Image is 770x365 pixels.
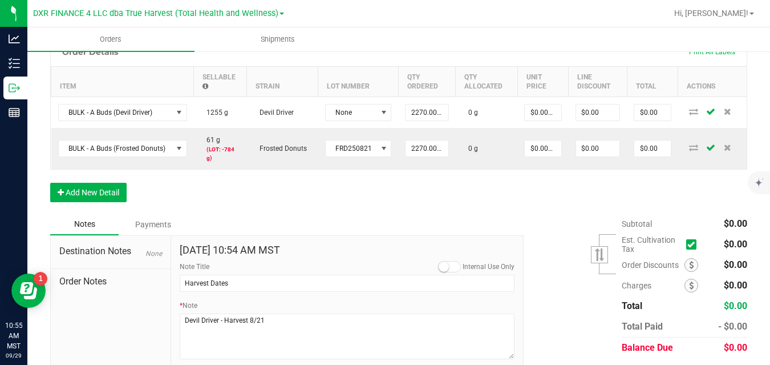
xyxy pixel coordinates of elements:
span: Orders [84,34,137,45]
button: Add New Detail [50,183,127,202]
input: 0 [634,105,671,121]
span: Save Order Detail [702,108,719,115]
th: Actions [678,67,747,97]
iframe: Resource center unread badge [34,272,47,286]
span: Subtotal [622,219,652,228]
span: $0.00 [724,300,747,311]
th: Strain [247,67,318,97]
label: Note [180,300,197,311]
input: 0 [525,141,561,157]
th: Item [51,67,194,97]
span: $0.00 [724,342,747,353]
th: Lot Number [318,67,399,97]
th: Sellable [194,67,247,97]
a: Shipments [194,27,362,51]
th: Qty Allocated [456,67,518,97]
span: Shipments [245,34,310,45]
span: None [326,105,377,121]
span: Frosted Donuts [254,145,307,153]
input: 0 [576,105,619,121]
span: Print All Labels [689,48,735,56]
span: 1255 g [201,109,228,117]
h1: Order Details [62,47,118,57]
th: Total [627,67,678,97]
span: BULK - A Buds (Devil Driver) [59,105,172,121]
input: 0 [406,141,448,157]
span: Charges [622,281,684,290]
th: Qty Ordered [398,67,455,97]
span: Balance Due [622,342,673,353]
span: Calculate cultivation tax [686,237,702,252]
span: - $0.00 [718,321,747,332]
iframe: Resource center [11,274,46,308]
input: 0 [576,141,619,157]
span: Order Discounts [622,260,684,270]
span: $0.00 [724,239,747,250]
span: Order Notes [59,275,162,288]
span: FRD250821 [326,141,377,157]
span: $0.00 [724,218,747,229]
th: Unit Price [517,67,568,97]
a: Orders [27,27,194,51]
span: $0.00 [724,280,747,291]
inline-svg: Reports [9,107,20,118]
span: 0 g [463,109,478,117]
span: Delete Order Detail [719,144,736,151]
span: DXR FINANCE 4 LLC dba True Harvest (Total Health and Wellness) [33,9,278,18]
span: Est. Cultivation Tax [622,235,682,254]
inline-svg: Analytics [9,33,20,45]
p: (LOT: -784 g) [201,145,240,162]
inline-svg: Inventory [9,58,20,69]
span: Total Paid [622,321,663,332]
span: None [145,250,162,258]
p: 09/29 [5,351,22,360]
span: 0 g [463,145,478,153]
input: 0 [634,141,671,157]
span: Destination Notes [59,244,162,258]
label: Internal Use Only [463,262,514,272]
span: 61 g [201,136,220,144]
span: $0.00 [724,259,747,270]
span: BULK - A Buds (Frosted Donuts) [59,141,172,157]
div: Notes [50,214,119,235]
th: Line Discount [569,67,627,97]
label: Note Title [180,262,209,272]
p: 10:55 AM MST [5,320,22,351]
span: Devil Driver [254,109,294,117]
div: Payments [119,214,187,235]
inline-svg: Outbound [9,82,20,94]
input: 0 [406,105,448,121]
span: Save Order Detail [702,144,719,151]
span: Total [622,300,642,311]
span: Hi, [PERSON_NAME]! [674,9,748,18]
span: NO DATA FOUND [58,104,187,121]
input: 0 [525,105,561,121]
h4: [DATE] 10:54 AM MST [180,244,514,256]
span: NO DATA FOUND [58,140,187,157]
span: Delete Order Detail [719,108,736,115]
